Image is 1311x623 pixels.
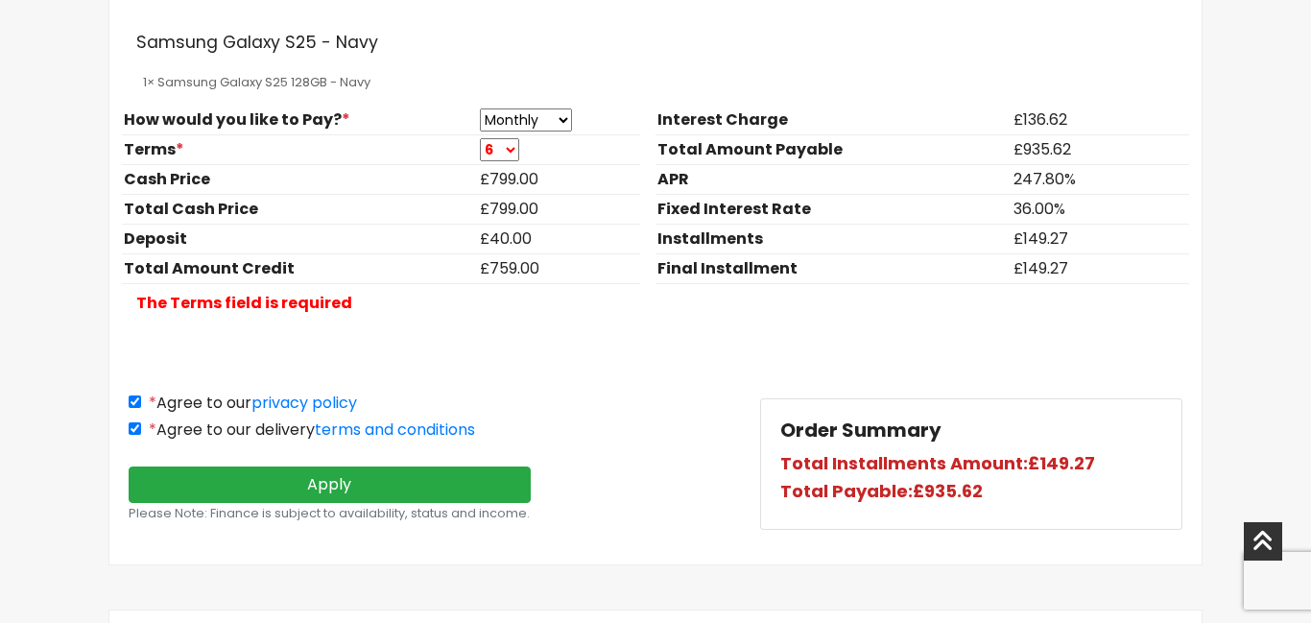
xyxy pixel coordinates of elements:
[1013,198,1065,220] span: 36.00%
[480,257,539,279] span: £759.00
[129,420,475,440] label: Agree to our delivery
[1013,228,1068,250] span: £149.27
[129,422,141,435] input: *Agree to our deliveryterms and conditions
[1013,168,1076,190] span: 247.80%
[780,479,913,503] b: Total Payable:
[1039,451,1095,475] span: 149.27
[122,195,478,225] li: Total Cash Price
[129,467,531,503] button: Apply
[122,135,478,165] li: Terms
[655,106,1012,135] li: Interest Charge
[478,165,640,195] li: £
[122,165,478,195] li: Cash Price
[136,33,1175,52] div: Samsung Galaxy S25 - Navy
[136,294,352,313] label: The Terms field is required
[655,254,1012,284] li: Final Installment
[315,419,475,441] a: terms and conditions
[129,505,530,521] small: Please Note: Finance is subject to availability, status and income.
[480,228,532,250] span: £40.00
[1013,138,1071,160] span: £935.62
[1013,257,1068,279] span: £149.27
[129,394,357,413] label: Agree to our
[780,481,1162,502] h5: £
[1013,108,1067,131] span: £136.62
[655,135,1012,165] li: Total Amount Payable
[143,69,1176,96] p: 1× Samsung Galaxy S25 128GB - Navy
[655,195,1012,225] li: Fixed Interest Rate
[924,479,983,503] span: 935.62
[780,453,1162,474] h5: £
[122,254,478,284] li: Total Amount Credit
[129,395,141,408] input: *Agree to ourprivacy policy
[122,225,478,254] li: Deposit
[655,225,1012,254] li: Installments
[251,392,357,414] a: privacy policy
[655,165,1012,195] li: APR
[780,451,1028,475] b: Total Installments Amount:
[122,106,478,135] li: How would you like to Pay?
[478,195,640,225] li: £
[489,168,538,190] span: 799.00
[489,198,538,220] span: 799.00
[780,417,942,443] b: Order Summary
